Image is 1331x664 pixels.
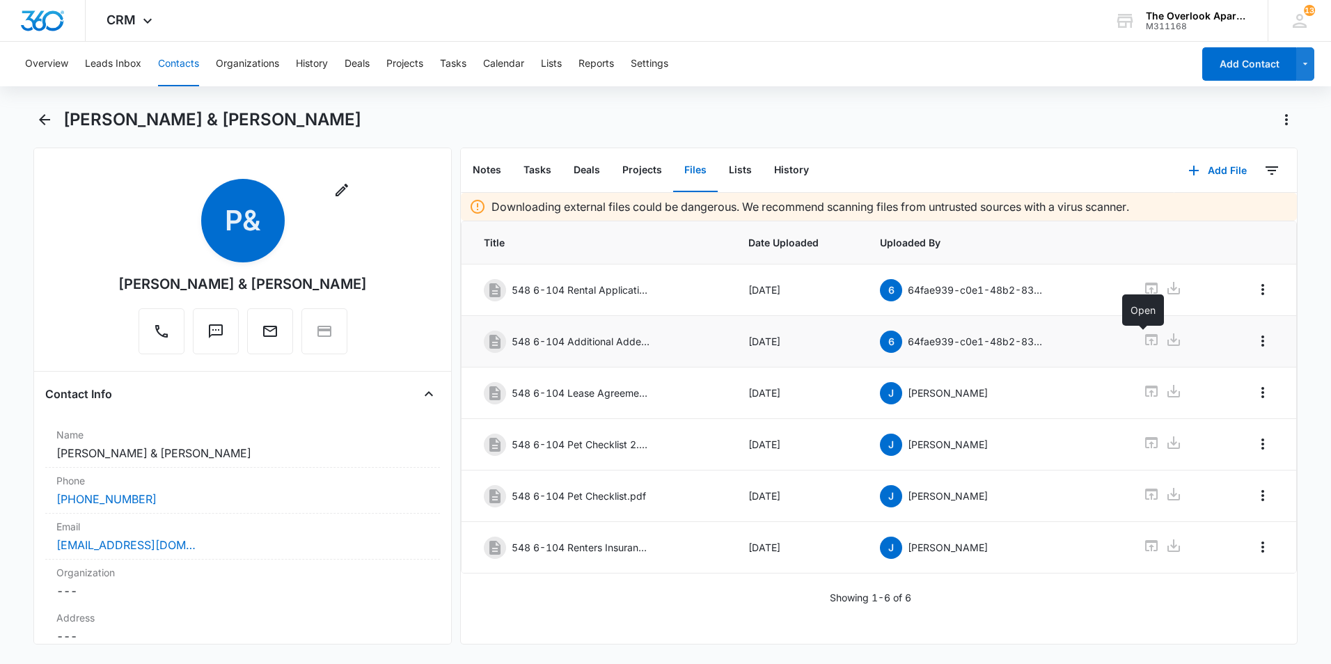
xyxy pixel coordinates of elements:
td: [DATE] [732,471,864,522]
div: Open [1122,294,1164,326]
button: Overflow Menu [1252,536,1274,558]
button: Email [247,308,293,354]
button: Add File [1174,154,1261,187]
button: Notes [462,149,512,192]
button: Files [673,149,718,192]
span: J [880,382,902,404]
button: Projects [386,42,423,86]
p: [PERSON_NAME] [908,489,988,503]
p: 548 6-104 Pet Checklist.pdf [512,489,646,503]
button: Back [33,109,55,131]
button: Reports [578,42,614,86]
p: 64fae939-c0e1-48b2-8362-5020b578f76b [908,283,1047,297]
label: Address [56,610,429,625]
button: Add Contact [1202,47,1296,81]
a: Text [193,330,239,342]
button: Text [193,308,239,354]
td: [DATE] [732,367,864,419]
button: Overflow Menu [1252,433,1274,455]
label: Organization [56,565,429,580]
button: Actions [1275,109,1298,131]
td: [DATE] [732,316,864,367]
p: 548 6-104 Pet Checklist 2.pdf [512,437,651,452]
a: [PHONE_NUMBER] [56,491,157,507]
p: 548 6-104 Lease Agreement.pdf [512,386,651,400]
button: History [296,42,328,86]
button: Settings [631,42,668,86]
button: Deals [345,42,370,86]
a: Call [139,330,184,342]
button: Organizations [216,42,279,86]
dd: --- [56,583,429,599]
span: Uploaded By [880,235,1109,250]
div: Phone[PHONE_NUMBER] [45,468,440,514]
span: CRM [107,13,136,27]
span: 6 [880,279,902,301]
h4: Contact Info [45,386,112,402]
button: Tasks [440,42,466,86]
button: Deals [562,149,611,192]
span: Date Uploaded [748,235,847,250]
button: Overflow Menu [1252,278,1274,301]
span: J [880,485,902,507]
dd: [PERSON_NAME] & [PERSON_NAME] [56,445,429,461]
p: 548 6-104 Additional Addendums.pdf [512,334,651,349]
button: Overview [25,42,68,86]
p: 548 6-104 Rental Applications.pdf [512,283,651,297]
a: [EMAIL_ADDRESS][DOMAIN_NAME] [56,537,196,553]
label: Name [56,427,429,442]
td: [DATE] [732,419,864,471]
span: Title [484,235,714,250]
div: account id [1146,22,1247,31]
h1: [PERSON_NAME] & [PERSON_NAME] [63,109,361,130]
p: 64fae939-c0e1-48b2-8362-5020b578f76b [908,334,1047,349]
button: Leads Inbox [85,42,141,86]
p: Downloading external files could be dangerous. We recommend scanning files from untrusted sources... [491,198,1129,215]
p: [PERSON_NAME] [908,437,988,452]
td: [DATE] [732,522,864,574]
span: P& [201,179,285,262]
div: Name[PERSON_NAME] & [PERSON_NAME] [45,422,440,468]
span: 13 [1304,5,1315,16]
span: 6 [880,331,902,353]
div: Address--- [45,605,440,651]
button: Overflow Menu [1252,381,1274,404]
button: Lists [541,42,562,86]
div: [PERSON_NAME] & [PERSON_NAME] [118,274,367,294]
div: notifications count [1304,5,1315,16]
p: Showing 1-6 of 6 [830,590,911,605]
span: J [880,537,902,559]
button: Contacts [158,42,199,86]
div: Email[EMAIL_ADDRESS][DOMAIN_NAME] [45,514,440,560]
p: 548 6-104 Renters Insurance.pdf [512,540,651,555]
p: [PERSON_NAME] [908,386,988,400]
span: J [880,434,902,456]
a: Email [247,330,293,342]
button: Lists [718,149,763,192]
dd: --- [56,628,429,645]
button: Call [139,308,184,354]
label: Email [56,519,429,534]
p: [PERSON_NAME] [908,540,988,555]
button: Projects [611,149,673,192]
button: Overflow Menu [1252,330,1274,352]
button: Filters [1261,159,1283,182]
div: account name [1146,10,1247,22]
button: History [763,149,820,192]
button: Tasks [512,149,562,192]
label: Phone [56,473,429,488]
button: Calendar [483,42,524,86]
td: [DATE] [732,264,864,316]
button: Close [418,383,440,405]
div: Organization--- [45,560,440,605]
button: Overflow Menu [1252,484,1274,507]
